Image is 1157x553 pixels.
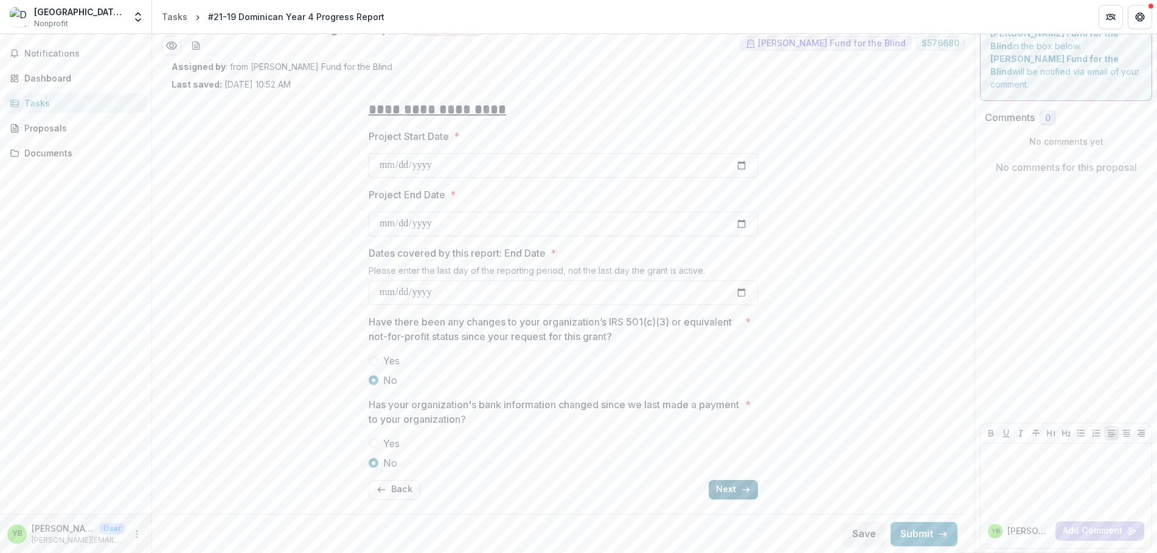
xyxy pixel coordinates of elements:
div: Proposals [24,122,137,134]
p: No comments yet [985,135,1147,148]
button: Back [369,480,420,499]
div: Yvette Blitzer [12,530,23,538]
a: Tasks [5,93,147,113]
span: No [383,373,397,388]
button: Bullet List [1074,426,1088,440]
button: Italicize [1013,426,1028,440]
span: No [383,456,397,470]
p: No comments for this proposal [996,160,1137,175]
p: [PERSON_NAME] [1007,524,1051,537]
p: [PERSON_NAME][EMAIL_ADDRESS][DOMAIN_NAME] [32,535,125,546]
a: Proposals [5,118,147,138]
p: : from [PERSON_NAME] Fund for the Blind [172,60,955,73]
button: Underline [999,426,1013,440]
a: Documents [5,143,147,163]
div: Please enter the last day of the reporting period, not the last day the grant is active. [369,265,758,280]
strong: [PERSON_NAME] Fund for the Blind [990,54,1119,77]
button: Partners [1099,5,1123,29]
p: Dates covered by this report: End Date [369,246,546,260]
span: Yes [383,353,400,368]
h2: Comments [985,112,1035,123]
strong: Assigned by [172,61,226,72]
button: Heading 2 [1059,426,1074,440]
nav: breadcrumb [157,8,389,26]
button: Bold [984,426,998,440]
button: Align Right [1134,426,1148,440]
p: Project Start Date [369,129,449,144]
a: Tasks [157,8,192,26]
p: User [100,523,125,534]
button: Save [843,522,886,546]
button: download-word-button [186,36,206,55]
span: 0 [1045,113,1051,123]
p: Project End Date [369,187,445,202]
span: [PERSON_NAME] Fund for the Blind [758,38,906,49]
div: Dashboard [24,72,137,85]
p: [PERSON_NAME] [32,522,95,535]
div: #21-19 Dominican Year 4 Progress Report [208,10,384,23]
button: Submit [891,522,957,546]
button: Notifications [5,44,147,63]
button: Heading 1 [1044,426,1058,440]
img: Dominican University New York [10,7,29,27]
button: Get Help [1128,5,1152,29]
button: Add Comment [1055,521,1144,541]
p: [DATE] 10:52 AM [172,78,291,91]
a: Dashboard [5,68,147,88]
div: Yvette Blitzer [992,528,999,534]
button: Ordered List [1089,426,1103,440]
div: Tasks [24,97,137,110]
span: $ 576680 [922,38,959,49]
strong: Last saved: [172,79,222,89]
div: [GEOGRAPHIC_DATA] [US_STATE] [34,5,125,18]
div: Tasks [162,10,187,23]
div: Documents [24,147,137,159]
button: Next [709,480,758,499]
button: Strike [1029,426,1043,440]
span: Notifications [24,49,142,59]
button: Align Center [1119,426,1134,440]
button: Open entity switcher [130,5,147,29]
div: Send comments or questions to in the box below. will be notified via email of your comment. [980,4,1152,101]
button: More [130,527,144,541]
button: Align Left [1104,426,1119,440]
button: Preview 41659f2a-8d53-4800-9ef9-1551e868b542.pdf [162,36,181,55]
span: Yes [383,436,400,451]
p: Has your organization's bank information changed since we last made a payment to your organization? [369,397,740,426]
p: Have there been any changes to your organization’s IRS 501(c)(3) or equivalent not-for-profit sta... [369,315,740,344]
span: Nonprofit [34,18,68,29]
